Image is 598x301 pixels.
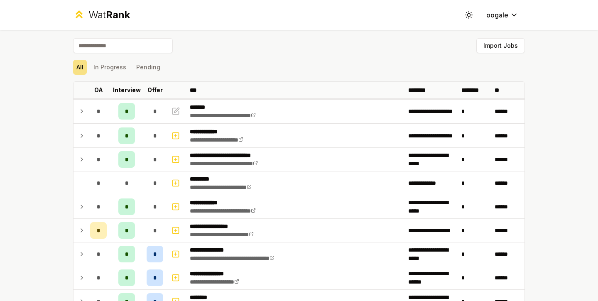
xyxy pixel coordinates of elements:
p: Interview [113,86,141,94]
button: Import Jobs [476,38,525,53]
a: WatRank [73,8,130,22]
span: Rank [106,9,130,21]
button: In Progress [90,60,130,75]
button: All [73,60,87,75]
button: oogale [480,7,525,22]
div: Wat [88,8,130,22]
button: Pending [133,60,164,75]
p: Offer [147,86,163,94]
span: oogale [486,10,508,20]
p: OA [94,86,103,94]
